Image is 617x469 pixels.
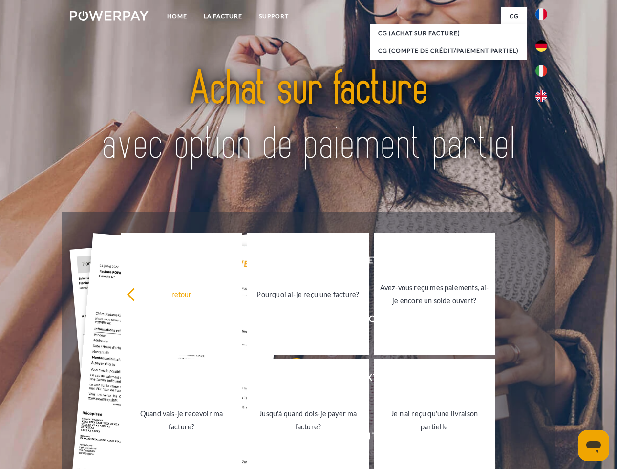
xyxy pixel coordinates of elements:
img: title-powerpay_fr.svg [93,47,524,187]
a: LA FACTURE [195,7,251,25]
a: Home [159,7,195,25]
div: Avez-vous reçu mes paiements, ai-je encore un solde ouvert? [380,281,489,307]
a: CG (achat sur facture) [370,24,527,42]
img: en [535,90,547,102]
div: retour [127,287,236,300]
img: fr [535,8,547,20]
div: Jusqu'à quand dois-je payer ma facture? [253,407,363,433]
img: it [535,65,547,77]
iframe: Bouton de lancement de la fenêtre de messagerie [578,430,609,461]
img: de [535,40,547,52]
img: logo-powerpay-white.svg [70,11,149,21]
a: Support [251,7,297,25]
a: Avez-vous reçu mes paiements, ai-je encore un solde ouvert? [374,233,495,355]
div: Je n'ai reçu qu'une livraison partielle [380,407,489,433]
a: CG (Compte de crédit/paiement partiel) [370,42,527,60]
div: Quand vais-je recevoir ma facture? [127,407,236,433]
a: CG [501,7,527,25]
div: Pourquoi ai-je reçu une facture? [253,287,363,300]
